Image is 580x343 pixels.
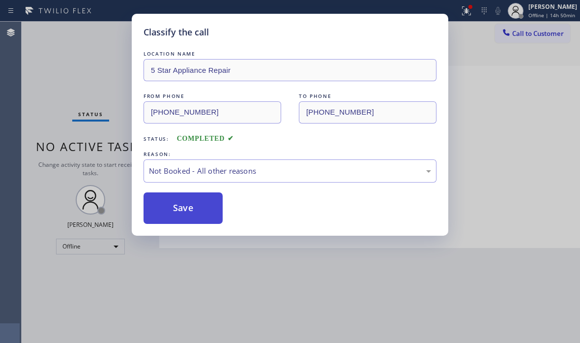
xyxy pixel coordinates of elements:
[144,49,436,59] div: LOCATION NAME
[144,149,436,159] div: REASON:
[299,101,436,124] input: To phone
[144,26,209,39] h5: Classify the call
[144,101,281,124] input: From phone
[149,165,431,177] div: Not Booked - All other reasons
[144,192,223,224] button: Save
[299,91,436,101] div: TO PHONE
[177,135,234,142] span: COMPLETED
[144,91,281,101] div: FROM PHONE
[144,135,169,142] span: Status:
